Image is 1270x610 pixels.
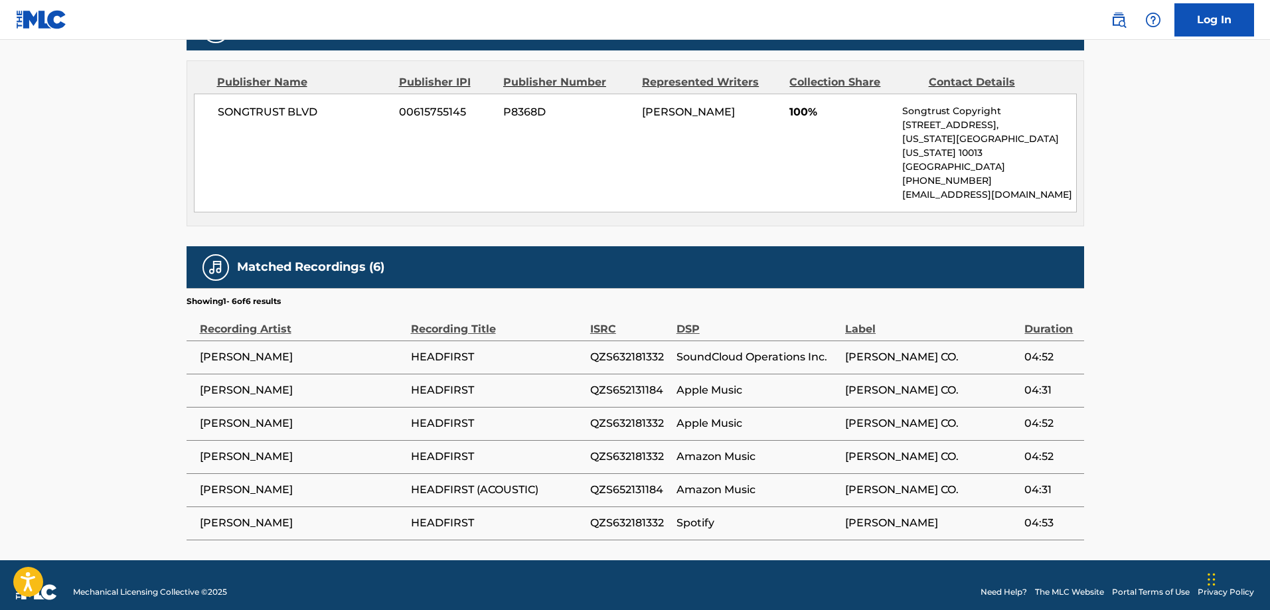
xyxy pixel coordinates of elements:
span: 04:53 [1024,515,1077,531]
span: 04:52 [1024,449,1077,465]
img: logo [16,584,57,600]
p: [US_STATE][GEOGRAPHIC_DATA][US_STATE] 10013 [902,132,1075,160]
p: [PHONE_NUMBER] [902,174,1075,188]
div: DSP [676,307,838,337]
span: HEADFIRST (ACOUSTIC) [411,482,584,498]
span: [PERSON_NAME] [642,106,735,118]
span: [PERSON_NAME] CO. [845,449,1018,465]
span: HEADFIRST [411,416,584,431]
div: Collection Share [789,74,918,90]
span: HEADFIRST [411,349,584,365]
span: Mechanical Licensing Collective © 2025 [73,586,227,598]
span: 100% [789,104,892,120]
p: [GEOGRAPHIC_DATA] [902,160,1075,174]
span: 04:52 [1024,416,1077,431]
span: [PERSON_NAME] [200,482,404,498]
span: QZS652131184 [590,482,670,498]
span: [PERSON_NAME] CO. [845,349,1018,365]
div: Recording Artist [200,307,404,337]
a: Public Search [1105,7,1132,33]
p: [STREET_ADDRESS], [902,118,1075,132]
span: SoundCloud Operations Inc. [676,349,838,365]
span: [PERSON_NAME] [200,416,404,431]
div: Label [845,307,1018,337]
a: Need Help? [981,586,1027,598]
div: ISRC [590,307,670,337]
img: search [1111,12,1127,28]
a: The MLC Website [1035,586,1104,598]
div: Drag [1208,560,1216,599]
h5: Matched Recordings (6) [237,260,384,275]
span: [PERSON_NAME] CO. [845,482,1018,498]
span: QZS632181332 [590,515,670,531]
span: QZS632181332 [590,349,670,365]
img: Matched Recordings [208,260,224,275]
span: Apple Music [676,382,838,398]
iframe: Chat Widget [1204,546,1270,610]
div: Publisher IPI [399,74,493,90]
img: MLC Logo [16,10,67,29]
span: Apple Music [676,416,838,431]
span: 04:52 [1024,349,1077,365]
div: Help [1140,7,1166,33]
p: Showing 1 - 6 of 6 results [187,295,281,307]
span: [PERSON_NAME] [200,382,404,398]
span: [PERSON_NAME] [200,515,404,531]
span: HEADFIRST [411,382,584,398]
img: help [1145,12,1161,28]
div: Contact Details [929,74,1058,90]
span: 04:31 [1024,382,1077,398]
a: Portal Terms of Use [1112,586,1190,598]
div: Recording Title [411,307,584,337]
a: Privacy Policy [1198,586,1254,598]
span: [PERSON_NAME] [200,449,404,465]
span: QZS632181332 [590,416,670,431]
span: P8368D [503,104,632,120]
span: [PERSON_NAME] CO. [845,416,1018,431]
a: Log In [1174,3,1254,37]
div: Publisher Number [503,74,632,90]
span: [PERSON_NAME] [845,515,1018,531]
span: SONGTRUST BLVD [218,104,390,120]
span: QZS652131184 [590,382,670,398]
span: [PERSON_NAME] CO. [845,382,1018,398]
span: 00615755145 [399,104,493,120]
span: Amazon Music [676,449,838,465]
span: HEADFIRST [411,449,584,465]
p: Songtrust Copyright [902,104,1075,118]
div: Publisher Name [217,74,389,90]
div: Duration [1024,307,1077,337]
p: [EMAIL_ADDRESS][DOMAIN_NAME] [902,188,1075,202]
div: Represented Writers [642,74,779,90]
span: HEADFIRST [411,515,584,531]
span: Amazon Music [676,482,838,498]
span: [PERSON_NAME] [200,349,404,365]
span: Spotify [676,515,838,531]
span: 04:31 [1024,482,1077,498]
span: QZS632181332 [590,449,670,465]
